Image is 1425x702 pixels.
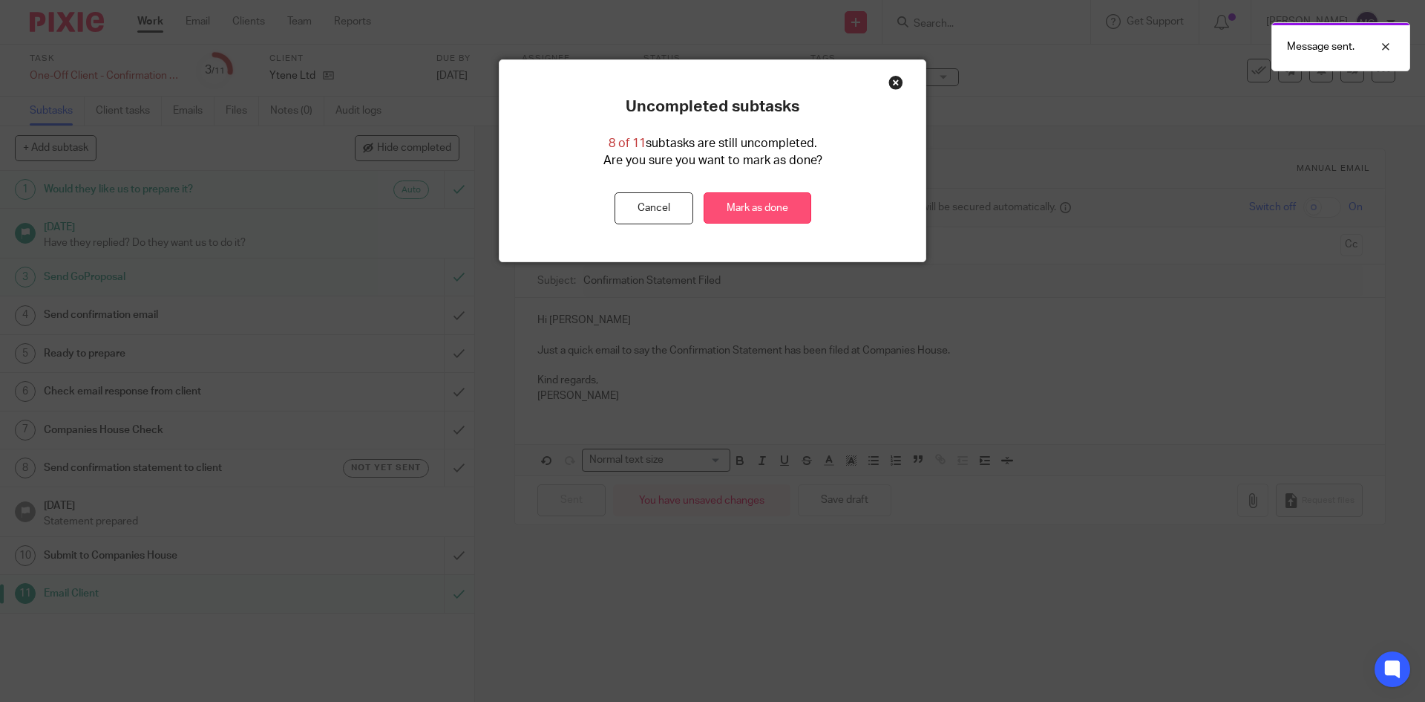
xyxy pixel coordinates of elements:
[609,137,646,149] span: 8 of 11
[615,192,693,224] button: Cancel
[603,152,822,169] p: Are you sure you want to mark as done?
[704,192,811,224] a: Mark as done
[888,75,903,90] div: Close this dialog window
[609,135,817,152] p: subtasks are still uncompleted.
[1287,39,1354,54] p: Message sent.
[626,97,799,117] p: Uncompleted subtasks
